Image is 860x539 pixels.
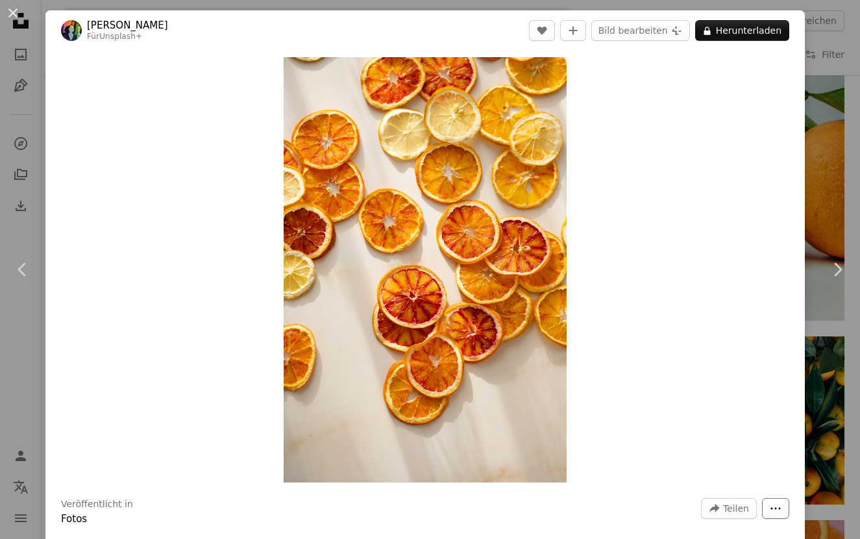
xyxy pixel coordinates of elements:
button: Herunterladen [695,20,789,41]
button: Gefällt mir [529,20,555,41]
button: Dieses Bild teilen [701,498,757,519]
button: Dieses Bild heranzoomen [284,57,567,483]
button: Weitere Aktionen [762,498,789,519]
h3: Veröffentlicht in [61,498,133,511]
button: Zu Kollektion hinzufügen [560,20,586,41]
a: Fotos [61,513,87,525]
img: ein Bündel Orangen, die auf einem Tisch in zwei Hälften geschnitten sind [284,57,567,483]
div: Für [87,32,168,42]
img: Zum Profil von Monika Grabkowska [61,20,82,41]
button: Bild bearbeiten [591,20,690,41]
a: Weiter [815,207,860,332]
a: [PERSON_NAME] [87,19,168,32]
a: Unsplash+ [99,32,142,41]
span: Teilen [723,499,749,518]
